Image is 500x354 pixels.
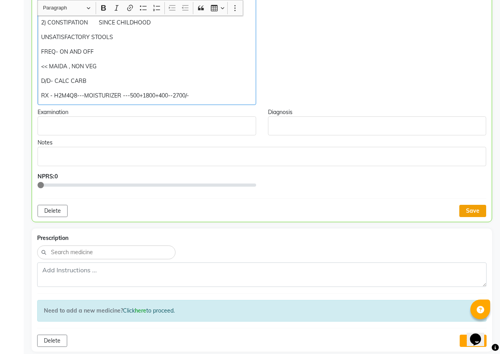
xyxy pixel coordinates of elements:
[37,234,487,242] div: Prescription
[50,248,171,257] input: Search medicine
[44,307,123,314] strong: Need to add a new medicine?
[38,116,256,135] div: Rich Text Editor, main
[38,205,68,217] button: Delete
[41,19,252,27] p: 2) CONSTIPATION SINCE CHILDHOOD
[41,48,252,56] p: FREQ- ON AND OFF
[38,147,486,166] div: Rich Text Editor, main
[459,205,486,217] button: Save
[41,92,252,100] p: RX - H2M4Q8---MOISTURIZER ---500+1800+400--2700/-
[268,116,487,135] div: Rich Text Editor, main
[41,77,252,85] p: D/D- CALC CARB
[40,2,94,14] button: Paragraph
[41,62,252,71] p: << MAIDA , NON VEG
[38,139,486,147] div: Notes
[38,0,243,15] div: Editor toolbar
[37,300,487,322] div: Click to proceed.
[460,335,487,347] button: Save
[55,173,58,180] span: 0
[135,307,146,314] a: here
[43,3,84,13] span: Paragraph
[38,172,256,181] div: NPRS:
[41,33,252,41] p: UNSATISFACTORY STOOLS
[38,108,256,116] div: Examination
[268,108,487,116] div: Diagnosis
[37,335,67,347] button: Delete
[467,322,492,346] iframe: chat widget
